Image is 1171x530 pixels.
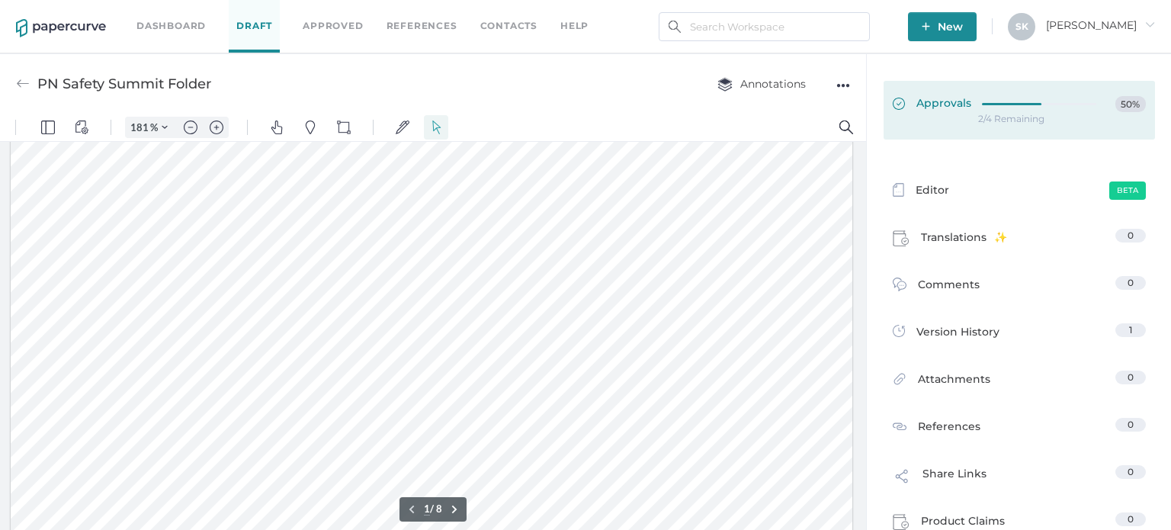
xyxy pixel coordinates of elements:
span: 50% [1115,96,1145,112]
img: search.bf03fe8b.svg [669,21,681,33]
span: Editor [916,181,949,201]
img: claims-icon.71597b81.svg [893,230,910,247]
button: Search [834,2,858,26]
a: EditorBeta [893,181,1146,201]
a: Version History1 [893,323,1146,345]
div: PN Safety Summit Folder [37,69,211,98]
form: / 8 [424,389,442,402]
button: Annotations [702,69,821,98]
button: Zoom Controls [152,3,177,24]
span: 0 [1128,230,1134,241]
i: arrow_right [1144,19,1155,30]
img: comment-icon.4fbda5a2.svg [893,278,906,295]
button: Zoom out [178,3,203,24]
span: Annotations [717,77,806,91]
img: back-arrow-grey.72011ae3.svg [16,77,30,91]
span: Comments [918,276,980,300]
img: annotation-layers.cc6d0e6b.svg [717,77,733,92]
span: Version History [916,323,999,345]
img: share-link-icon.af96a55c.svg [893,467,911,490]
input: Set page [424,389,430,402]
img: default-minus.svg [184,7,197,21]
img: papercurve-logo-colour.7244d18c.svg [16,19,106,37]
button: Signatures [390,2,415,26]
button: Next page [445,387,464,405]
a: Approvals50% [884,81,1155,140]
img: approved-green.0ec1cafe.svg [893,98,905,110]
span: 0 [1128,513,1134,525]
img: attachments-icon.0dd0e375.svg [893,372,906,390]
a: References0 [893,418,1146,438]
a: Translations0 [893,229,1146,252]
span: Beta [1109,181,1146,200]
img: template-icon-grey.e69f4ded.svg [893,183,904,197]
img: default-leftsidepanel.svg [41,7,55,21]
span: S K [1015,21,1028,32]
button: Zoom in [204,3,229,24]
img: plus-white.e19ec114.svg [922,22,930,31]
a: Comments0 [893,276,1146,300]
img: default-select.svg [429,7,443,21]
a: Attachments0 [893,371,1146,394]
div: help [560,18,589,34]
span: References [918,418,980,438]
button: Shapes [332,2,356,26]
a: References [387,18,457,34]
button: Select [424,2,448,26]
a: Approved [303,18,363,34]
input: Set zoom [126,7,150,21]
img: default-pan.svg [270,7,284,21]
span: Approvals [893,96,971,113]
img: default-pin.svg [303,7,317,21]
button: Pan [265,2,289,26]
span: 0 [1128,371,1134,383]
img: default-viewcontrols.svg [75,7,88,21]
div: ●●● [836,75,850,96]
img: versions-icon.ee5af6b0.svg [893,325,905,340]
span: Translations [921,229,1007,252]
span: New [922,12,963,41]
img: default-magnifying-glass.svg [839,7,853,21]
img: default-plus.svg [210,7,223,21]
span: % [150,8,158,20]
a: Share Links0 [893,465,1146,494]
img: default-sign.svg [396,7,409,21]
input: Search Workspace [659,12,870,41]
a: Contacts [480,18,537,34]
span: 0 [1128,277,1134,288]
img: shapes-icon.svg [337,7,351,21]
button: View Controls [69,2,94,26]
span: 0 [1128,466,1134,477]
button: Previous page [403,387,421,405]
img: reference-icon.cd0ee6a9.svg [893,419,906,433]
span: Attachments [918,371,990,394]
span: 1 [1129,324,1132,336]
button: Panel [36,2,60,26]
img: chevron.svg [162,11,168,17]
span: Share Links [922,465,987,494]
span: [PERSON_NAME] [1046,18,1155,32]
a: Dashboard [136,18,206,34]
button: New [908,12,977,41]
button: Pins [298,2,322,26]
span: 0 [1128,419,1134,430]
